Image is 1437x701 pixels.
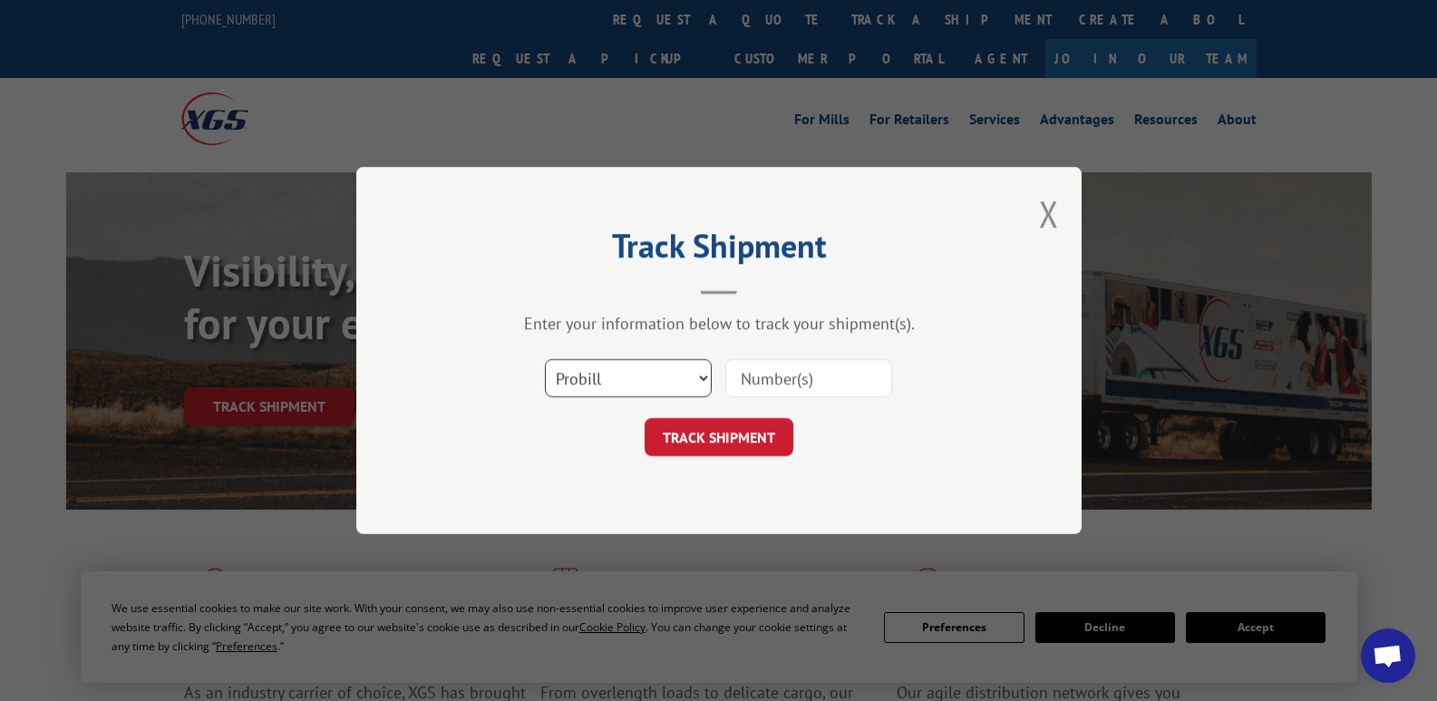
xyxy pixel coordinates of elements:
[447,233,991,268] h2: Track Shipment
[645,418,793,456] button: TRACK SHIPMENT
[725,359,892,397] input: Number(s)
[1361,628,1415,683] div: Open chat
[1039,190,1059,238] button: Close modal
[447,313,991,334] div: Enter your information below to track your shipment(s).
